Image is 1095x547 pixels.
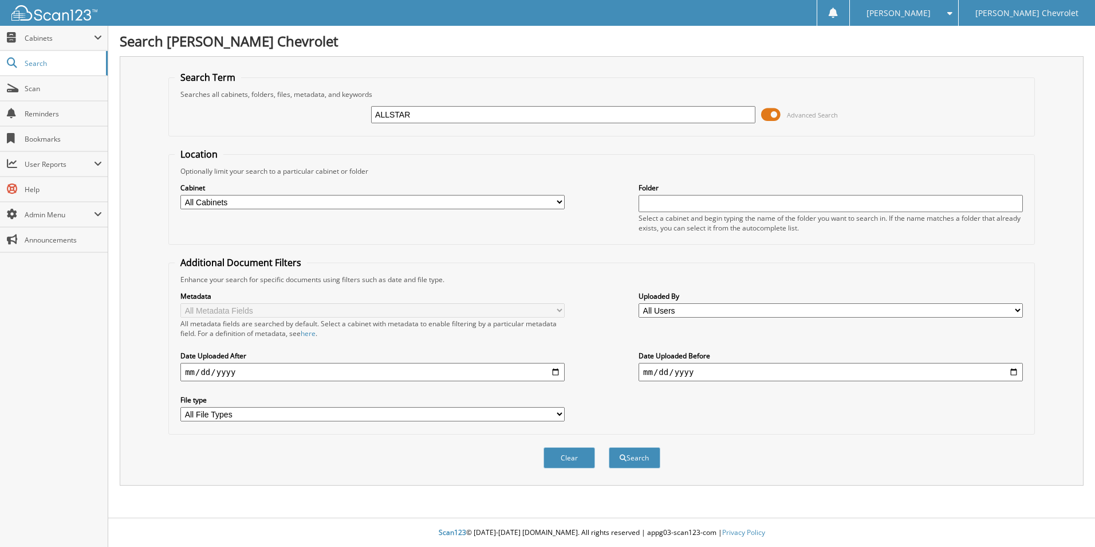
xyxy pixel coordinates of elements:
[639,363,1023,381] input: end
[866,10,931,17] span: [PERSON_NAME]
[25,134,102,144] span: Bookmarks
[25,159,94,169] span: User Reports
[25,235,102,245] span: Announcements
[25,210,94,220] span: Admin Menu
[175,89,1029,99] div: Searches all cabinets, folders, files, metadata, and keywords
[543,447,595,468] button: Clear
[120,32,1084,50] h1: Search [PERSON_NAME] Chevrolet
[975,10,1078,17] span: [PERSON_NAME] Chevrolet
[180,351,565,361] label: Date Uploaded After
[639,291,1023,301] label: Uploaded By
[180,319,565,338] div: All metadata fields are searched by default. Select a cabinet with metadata to enable filtering b...
[175,275,1029,284] div: Enhance your search for specific documents using filters such as date and file type.
[25,109,102,119] span: Reminders
[639,183,1023,193] label: Folder
[175,148,223,161] legend: Location
[108,519,1095,547] div: © [DATE]-[DATE] [DOMAIN_NAME]. All rights reserved | appg03-scan123-com |
[787,111,838,119] span: Advanced Search
[175,71,241,84] legend: Search Term
[180,363,565,381] input: start
[722,528,765,537] a: Privacy Policy
[175,256,307,269] legend: Additional Document Filters
[11,5,97,21] img: scan123-logo-white.svg
[609,447,660,468] button: Search
[639,351,1023,361] label: Date Uploaded Before
[439,528,466,537] span: Scan123
[175,166,1029,176] div: Optionally limit your search to a particular cabinet or folder
[25,84,102,93] span: Scan
[180,183,565,193] label: Cabinet
[639,213,1023,233] div: Select a cabinet and begin typing the name of the folder you want to search in. If the name match...
[25,58,100,68] span: Search
[301,329,316,338] a: here
[180,395,565,405] label: File type
[25,33,94,43] span: Cabinets
[25,185,102,194] span: Help
[180,291,565,301] label: Metadata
